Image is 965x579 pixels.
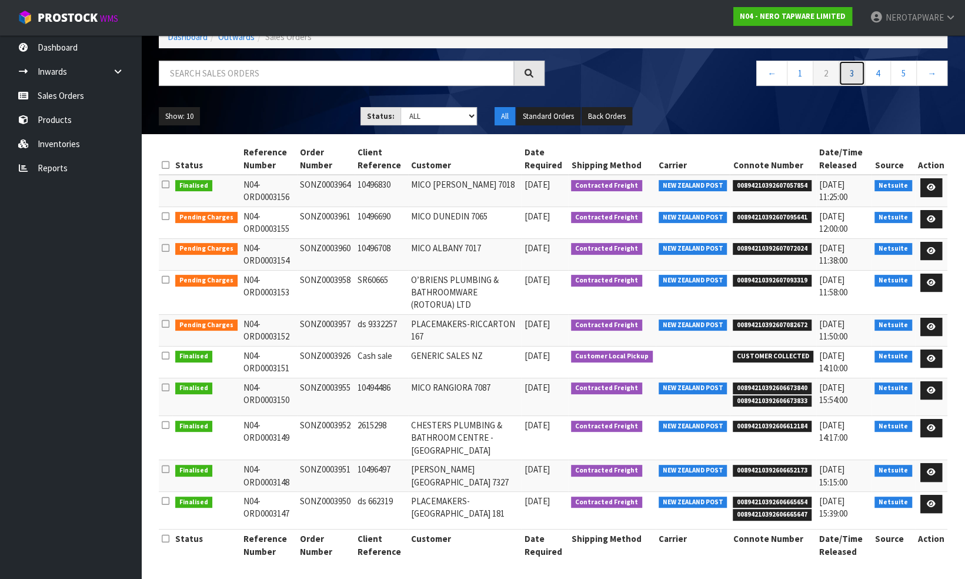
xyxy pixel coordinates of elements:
span: NEW ZEALAND POST [659,465,727,477]
span: Contracted Freight [571,180,642,192]
td: O’BRIENS PLUMBING & BATHROOMWARE (ROTORUA) LTD [408,270,521,314]
a: 3 [839,61,865,86]
span: [DATE] 15:54:00 [819,382,847,405]
span: Pending Charges [175,212,238,224]
td: SONZ0003958 [297,270,355,314]
span: CUSTOMER COLLECTED [733,351,813,362]
input: Search sales orders [159,61,514,86]
a: 2 [813,61,839,86]
span: Sales Orders [265,31,312,42]
span: NEW ZEALAND POST [659,243,727,255]
th: Shipping Method [568,143,656,175]
a: Outwards [218,31,255,42]
th: Reference Number [241,143,298,175]
th: Action [915,530,947,561]
span: 00894210392606673840 [733,382,812,394]
td: MICO [PERSON_NAME] 7018 [408,175,521,207]
td: SONZ0003957 [297,314,355,346]
td: N04-ORD0003156 [241,175,298,207]
span: Netsuite [874,497,912,508]
span: [DATE] [524,179,549,190]
span: NEW ZEALAND POST [659,275,727,287]
span: Contracted Freight [571,382,642,394]
td: SONZ0003960 [297,238,355,270]
span: Netsuite [874,243,912,255]
th: Client Reference [355,143,408,175]
th: Order Number [297,143,355,175]
button: All [495,107,515,126]
td: SONZ0003950 [297,491,355,529]
td: [PERSON_NAME][GEOGRAPHIC_DATA] 7327 [408,460,521,492]
span: Netsuite [874,320,912,331]
span: NEW ZEALAND POST [659,382,727,394]
img: cube-alt.png [18,10,32,25]
span: [DATE] 11:58:00 [819,274,847,298]
th: Shipping Method [568,530,656,561]
td: N04-ORD0003150 [241,378,298,415]
span: [DATE] 11:50:00 [819,318,847,342]
a: 5 [890,61,917,86]
span: [DATE] 14:10:00 [819,350,847,374]
span: Finalised [175,180,212,192]
span: Contracted Freight [571,275,642,287]
span: [DATE] 14:17:00 [819,420,847,443]
th: Date Required [521,530,568,561]
button: Standard Orders [516,107,580,126]
td: SONZ0003952 [297,415,355,460]
th: Source [871,143,915,175]
span: 00894210392606612184 [733,421,812,432]
th: Customer [408,530,521,561]
td: 10496497 [355,460,408,492]
span: NEW ZEALAND POST [659,421,727,432]
span: [DATE] [524,495,549,507]
td: MICO RANGIORA 7087 [408,378,521,415]
span: Netsuite [874,465,912,477]
span: [DATE] [524,274,549,285]
button: Back Orders [582,107,632,126]
span: [DATE] 12:00:00 [819,211,847,234]
span: Contracted Freight [571,212,642,224]
button: Show: 10 [159,107,200,126]
span: [DATE] 15:15:00 [819,464,847,487]
span: Contracted Freight [571,497,642,508]
th: Date/Time Released [816,143,872,175]
th: Date/Time Released [816,530,872,561]
span: Customer Local Pickup [571,351,653,362]
td: 10496830 [355,175,408,207]
th: Connote Number [730,530,816,561]
td: 10496708 [355,238,408,270]
td: N04-ORD0003147 [241,491,298,529]
span: NEW ZEALAND POST [659,212,727,224]
nav: Page navigation [562,61,948,89]
span: NEW ZEALAND POST [659,320,727,331]
th: Reference Number [241,530,298,561]
span: Contracted Freight [571,320,642,331]
span: Pending Charges [175,243,238,255]
span: [DATE] [524,211,549,222]
strong: Status: [367,111,395,121]
td: GENERIC SALES NZ [408,346,521,378]
th: Order Number [297,530,355,561]
span: Finalised [175,497,212,508]
td: ds 662319 [355,491,408,529]
span: NEW ZEALAND POST [659,180,727,192]
td: N04-ORD0003149 [241,415,298,460]
span: [DATE] [524,420,549,431]
td: SR60665 [355,270,408,314]
span: Finalised [175,382,212,394]
th: Action [915,143,947,175]
td: N04-ORD0003148 [241,460,298,492]
td: 2615298 [355,415,408,460]
td: PLACEMAKERS-[GEOGRAPHIC_DATA] 181 [408,491,521,529]
th: Carrier [656,530,730,561]
small: WMS [100,13,118,24]
td: SONZ0003926 [297,346,355,378]
span: Contracted Freight [571,421,642,432]
th: Date Required [521,143,568,175]
span: 00894210392607072024 [733,243,812,255]
span: Finalised [175,351,212,362]
span: [DATE] [524,318,549,330]
td: MICO ALBANY 7017 [408,238,521,270]
a: Dashboard [168,31,208,42]
span: [DATE] [524,350,549,361]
